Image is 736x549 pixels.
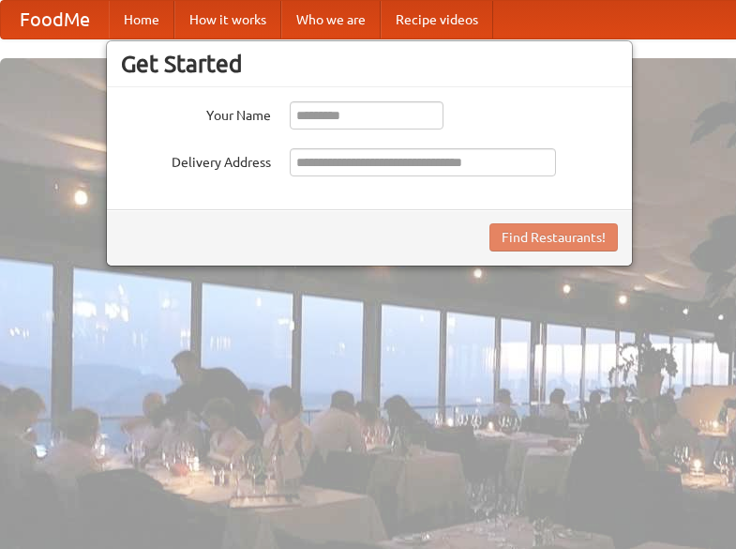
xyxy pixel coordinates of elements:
[121,101,271,125] label: Your Name
[1,1,109,38] a: FoodMe
[109,1,174,38] a: Home
[121,50,618,78] h3: Get Started
[381,1,493,38] a: Recipe videos
[489,223,618,252] button: Find Restaurants!
[121,148,271,172] label: Delivery Address
[174,1,281,38] a: How it works
[281,1,381,38] a: Who we are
